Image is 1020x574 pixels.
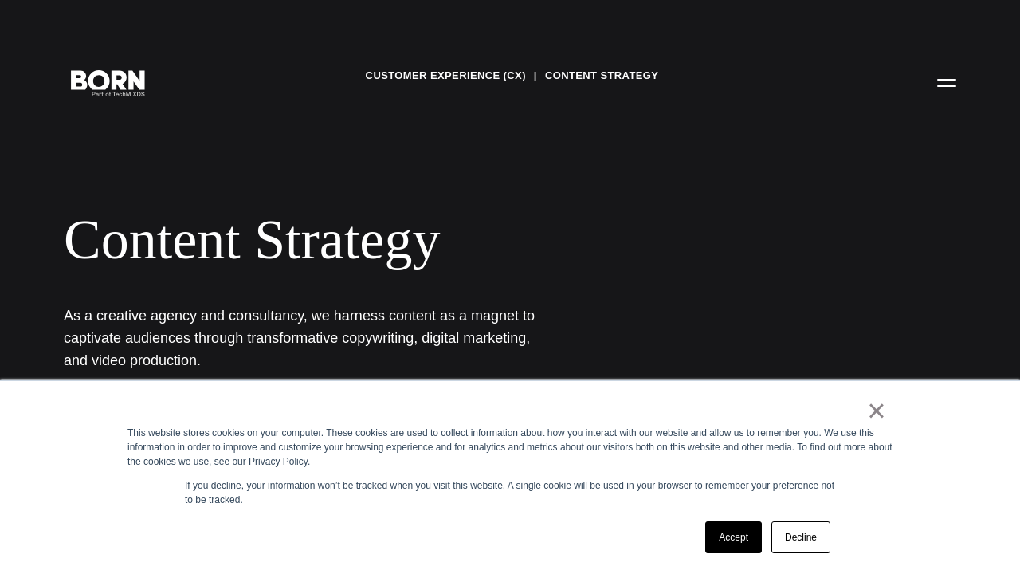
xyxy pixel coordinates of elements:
[366,64,526,88] a: Customer Experience (CX)
[928,65,966,99] button: Open
[545,64,659,88] a: Content Strategy
[867,403,886,418] a: ×
[64,305,542,372] h1: As a creative agency and consultancy, we harness content as a magnet to captivate audiences throu...
[771,521,830,553] a: Decline
[705,521,762,553] a: Accept
[185,478,835,507] p: If you decline, your information won’t be tracked when you visit this website. A single cookie wi...
[127,426,892,469] div: This website stores cookies on your computer. These cookies are used to collect information about...
[64,207,956,273] div: Content Strategy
